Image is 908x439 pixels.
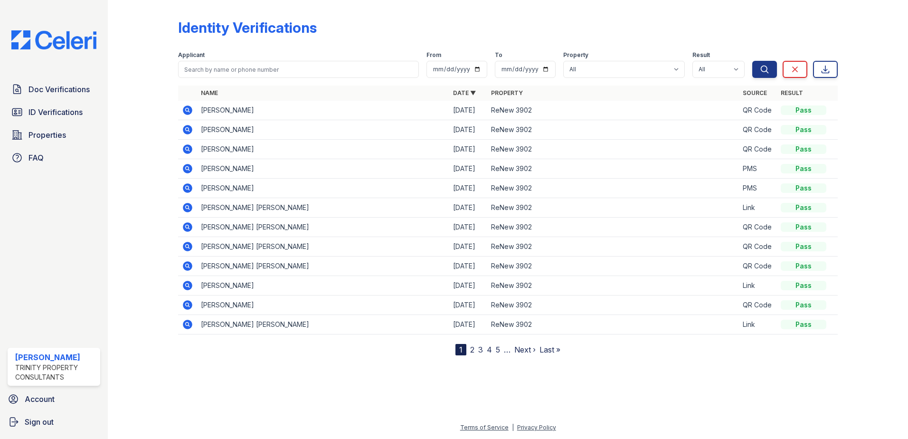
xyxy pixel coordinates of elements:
label: To [495,51,502,59]
td: [DATE] [449,101,487,120]
td: [DATE] [449,276,487,296]
td: [PERSON_NAME] [197,296,449,315]
td: [DATE] [449,237,487,257]
span: FAQ [28,152,44,163]
td: ReNew 3902 [487,296,739,315]
td: [PERSON_NAME] [PERSON_NAME] [197,315,449,334]
td: ReNew 3902 [487,218,739,237]
td: ReNew 3902 [487,159,739,179]
div: Pass [781,281,826,290]
a: Date ▼ [453,89,476,96]
a: 4 [487,345,492,354]
div: [PERSON_NAME] [15,352,96,363]
td: QR Code [739,101,777,120]
div: | [512,424,514,431]
td: [PERSON_NAME] [PERSON_NAME] [197,218,449,237]
td: [DATE] [449,315,487,334]
span: … [504,344,511,355]
a: Sign out [4,412,104,431]
div: Pass [781,183,826,193]
span: Doc Verifications [28,84,90,95]
td: [DATE] [449,257,487,276]
div: 1 [455,344,466,355]
td: [PERSON_NAME] [PERSON_NAME] [197,257,449,276]
td: ReNew 3902 [487,315,739,334]
a: Source [743,89,767,96]
span: Sign out [25,416,54,428]
td: [DATE] [449,120,487,140]
a: Last » [539,345,560,354]
img: CE_Logo_Blue-a8612792a0a2168367f1c8372b55b34899dd931a85d93a1a3d3e32e68fde9ad4.png [4,30,104,49]
a: Privacy Policy [517,424,556,431]
td: Link [739,315,777,334]
td: ReNew 3902 [487,198,739,218]
label: From [426,51,441,59]
div: Pass [781,164,826,173]
a: Terms of Service [460,424,509,431]
div: Pass [781,105,826,115]
a: Properties [8,125,100,144]
div: Identity Verifications [178,19,317,36]
td: ReNew 3902 [487,237,739,257]
div: Pass [781,222,826,232]
td: [PERSON_NAME] [197,159,449,179]
label: Result [692,51,710,59]
td: QR Code [739,257,777,276]
span: Properties [28,129,66,141]
td: [DATE] [449,179,487,198]
a: Doc Verifications [8,80,100,99]
td: QR Code [739,218,777,237]
td: QR Code [739,296,777,315]
div: Trinity Property Consultants [15,363,96,382]
label: Applicant [178,51,205,59]
td: [PERSON_NAME] [PERSON_NAME] [197,237,449,257]
td: [DATE] [449,159,487,179]
span: Account [25,393,55,405]
td: ReNew 3902 [487,257,739,276]
td: [DATE] [449,198,487,218]
td: PMS [739,159,777,179]
td: ReNew 3902 [487,276,739,296]
td: [PERSON_NAME] [197,276,449,296]
td: Link [739,198,777,218]
a: Next › [514,345,536,354]
td: Link [739,276,777,296]
input: Search by name or phone number [178,61,419,78]
td: [PERSON_NAME] [197,120,449,140]
td: [PERSON_NAME] [197,140,449,159]
td: [DATE] [449,296,487,315]
a: 3 [478,345,483,354]
td: ReNew 3902 [487,120,739,140]
td: QR Code [739,237,777,257]
td: QR Code [739,140,777,159]
div: Pass [781,320,826,329]
a: Property [491,89,523,96]
td: ReNew 3902 [487,140,739,159]
div: Pass [781,203,826,212]
div: Pass [781,125,826,134]
span: ID Verifications [28,106,83,118]
a: Account [4,390,104,409]
td: PMS [739,179,777,198]
td: QR Code [739,120,777,140]
a: Result [781,89,803,96]
a: 2 [470,345,474,354]
a: ID Verifications [8,103,100,122]
td: [DATE] [449,140,487,159]
div: Pass [781,300,826,310]
a: FAQ [8,148,100,167]
td: [PERSON_NAME] [197,101,449,120]
td: ReNew 3902 [487,179,739,198]
td: [DATE] [449,218,487,237]
td: [PERSON_NAME] [197,179,449,198]
label: Property [563,51,588,59]
div: Pass [781,144,826,154]
div: Pass [781,242,826,251]
td: ReNew 3902 [487,101,739,120]
a: 5 [496,345,500,354]
div: Pass [781,261,826,271]
a: Name [201,89,218,96]
td: [PERSON_NAME] [PERSON_NAME] [197,198,449,218]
